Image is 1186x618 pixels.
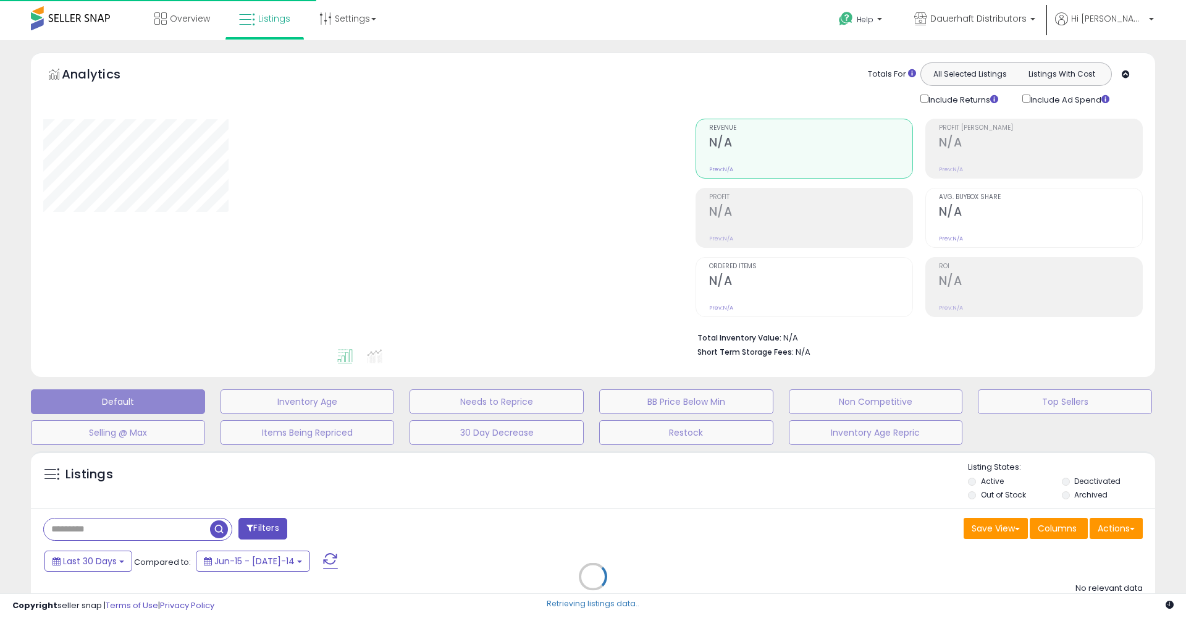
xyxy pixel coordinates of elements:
button: Top Sellers [978,389,1152,414]
span: Overview [170,12,210,25]
a: Help [829,2,894,40]
small: Prev: N/A [939,304,963,311]
button: Selling @ Max [31,420,205,445]
a: Hi [PERSON_NAME] [1055,12,1154,40]
div: Retrieving listings data.. [547,598,639,609]
div: Totals For [868,69,916,80]
div: seller snap | | [12,600,214,612]
span: Ordered Items [709,263,912,270]
div: Include Ad Spend [1013,92,1129,106]
h2: N/A [939,274,1142,290]
span: Help [857,14,873,25]
small: Prev: N/A [709,166,733,173]
small: Prev: N/A [709,235,733,242]
h2: N/A [709,205,912,221]
span: Revenue [709,125,912,132]
span: Dauerhaft Distributors [930,12,1027,25]
li: N/A [697,329,1133,344]
span: Listings [258,12,290,25]
button: Default [31,389,205,414]
strong: Copyright [12,599,57,611]
div: Include Returns [911,92,1013,106]
button: Needs to Reprice [410,389,584,414]
button: All Selected Listings [924,66,1016,82]
span: N/A [796,346,810,358]
b: Short Term Storage Fees: [697,347,794,357]
button: Listings With Cost [1016,66,1108,82]
small: Prev: N/A [939,235,963,242]
i: Get Help [838,11,854,27]
b: Total Inventory Value: [697,332,781,343]
span: Hi [PERSON_NAME] [1071,12,1145,25]
small: Prev: N/A [709,304,733,311]
h2: N/A [709,135,912,152]
button: Restock [599,420,773,445]
button: Inventory Age Repric [789,420,963,445]
small: Prev: N/A [939,166,963,173]
button: BB Price Below Min [599,389,773,414]
span: ROI [939,263,1142,270]
h2: N/A [709,274,912,290]
h2: N/A [939,205,1142,221]
span: Profit [PERSON_NAME] [939,125,1142,132]
h5: Analytics [62,66,145,86]
span: Avg. Buybox Share [939,194,1142,201]
button: Items Being Repriced [221,420,395,445]
h2: N/A [939,135,1142,152]
button: Inventory Age [221,389,395,414]
button: 30 Day Decrease [410,420,584,445]
button: Non Competitive [789,389,963,414]
span: Profit [709,194,912,201]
